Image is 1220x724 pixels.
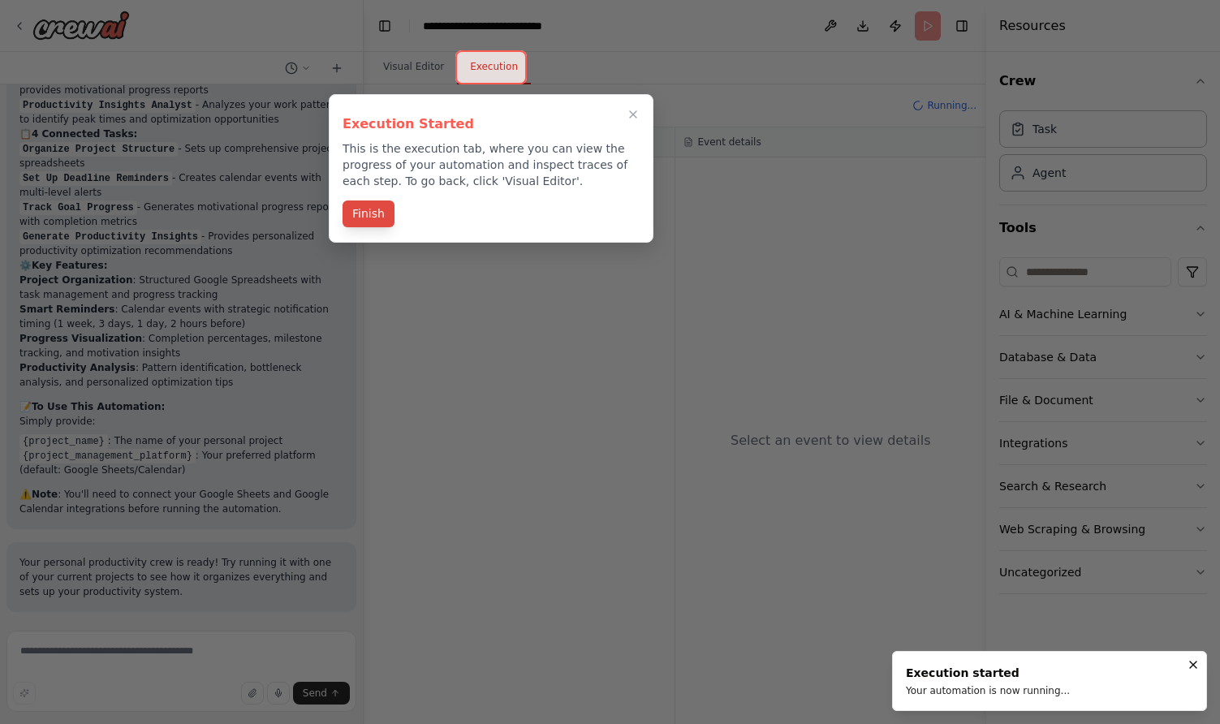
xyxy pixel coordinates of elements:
p: This is the execution tab, where you can view the progress of your automation and inspect traces ... [343,140,640,189]
button: Finish [343,200,394,227]
div: Your automation is now running... [906,684,1070,697]
button: Close walkthrough [623,105,643,124]
h3: Execution Started [343,114,640,134]
button: Hide left sidebar [373,15,396,37]
div: Execution started [906,665,1070,681]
